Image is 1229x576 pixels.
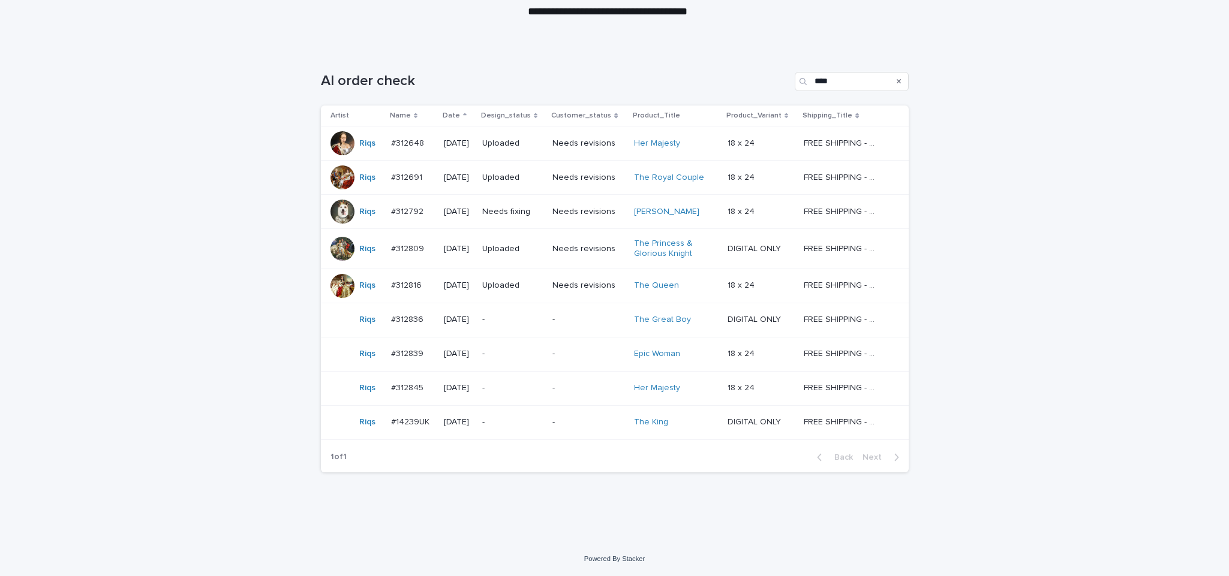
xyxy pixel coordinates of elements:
p: FREE SHIPPING - preview in 1-2 business days, after your approval delivery will take 10-12 busine... [804,415,881,427]
p: - [552,417,624,427]
p: FREE SHIPPING - preview in 1-2 business days, after your approval delivery will take 5-10 b.d. [804,381,881,393]
p: Name [390,109,411,122]
p: #312845 [391,381,426,393]
p: Design_status [481,109,531,122]
p: #312792 [391,204,426,217]
p: [DATE] [444,281,473,291]
a: Riqs [359,315,375,325]
p: Shipping_Title [803,109,852,122]
p: 18 x 24 [728,346,757,359]
a: The Princess & Glorious Knight [634,239,709,259]
p: Product_Variant [726,109,782,122]
p: Date [443,109,460,122]
span: Back [827,453,853,462]
p: - [552,383,624,393]
p: [DATE] [444,244,473,254]
p: DIGITAL ONLY [728,415,783,427]
p: [DATE] [444,173,473,183]
span: Next [863,453,889,462]
p: - [482,315,543,325]
a: The Queen [634,281,679,291]
p: 18 x 24 [728,204,757,217]
p: [DATE] [444,417,473,427]
p: Needs revisions [552,244,624,254]
p: FREE SHIPPING - preview in 1-2 business days, after your approval delivery will take 5-10 b.d. [804,312,881,325]
tr: Riqs #312792#312792 [DATE]Needs fixingNeeds revisions[PERSON_NAME] 18 x 2418 x 24 FREE SHIPPING -... [321,195,909,229]
a: [PERSON_NAME] [634,207,699,217]
a: Riqs [359,349,375,359]
p: FREE SHIPPING - preview in 1-2 business days, after your approval delivery will take 5-10 b.d. [804,242,881,254]
p: #312836 [391,312,426,325]
p: #312691 [391,170,425,183]
p: Needs revisions [552,138,624,149]
p: - [482,349,543,359]
tr: Riqs #312836#312836 [DATE]--The Great Boy DIGITAL ONLYDIGITAL ONLY FREE SHIPPING - preview in 1-2... [321,303,909,337]
p: #312809 [391,242,426,254]
a: Riqs [359,138,375,149]
p: FREE SHIPPING - preview in 1-2 business days, after your approval delivery will take 5-10 b.d. [804,136,881,149]
p: - [552,349,624,359]
p: 18 x 24 [728,278,757,291]
h1: AI order check [321,73,790,90]
p: - [482,417,543,427]
p: Product_Title [633,109,680,122]
tr: Riqs #312691#312691 [DATE]UploadedNeeds revisionsThe Royal Couple 18 x 2418 x 24 FREE SHIPPING - ... [321,161,909,195]
p: #14239UK [391,415,432,427]
a: The Royal Couple [634,173,704,183]
p: FREE SHIPPING - preview in 1-2 business days, after your approval delivery will take 5-10 b.d. [804,170,881,183]
p: Uploaded [482,244,543,254]
p: - [482,383,543,393]
p: Needs revisions [552,281,624,291]
p: #312839 [391,346,426,359]
p: 18 x 24 [728,381,757,393]
p: 1 of 1 [321,442,356,472]
p: DIGITAL ONLY [728,312,783,325]
p: - [552,315,624,325]
input: Search [795,72,909,91]
p: [DATE] [444,207,473,217]
a: The Great Boy [634,315,691,325]
p: Uploaded [482,281,543,291]
a: Riqs [359,383,375,393]
tr: Riqs #312845#312845 [DATE]--Her Majesty 18 x 2418 x 24 FREE SHIPPING - preview in 1-2 business da... [321,371,909,405]
a: Epic Woman [634,349,680,359]
a: Riqs [359,207,375,217]
p: #312816 [391,278,424,291]
p: 18 x 24 [728,136,757,149]
tr: Riqs #312809#312809 [DATE]UploadedNeeds revisionsThe Princess & Glorious Knight DIGITAL ONLYDIGIT... [321,229,909,269]
a: Riqs [359,281,375,291]
p: Needs revisions [552,207,624,217]
a: The King [634,417,668,427]
tr: Riqs #312816#312816 [DATE]UploadedNeeds revisionsThe Queen 18 x 2418 x 24 FREE SHIPPING - preview... [321,269,909,303]
a: Riqs [359,244,375,254]
p: FREE SHIPPING - preview in 1-2 business days, after your approval delivery will take 5-10 b.d. [804,278,881,291]
p: Customer_status [551,109,611,122]
a: Riqs [359,417,375,427]
p: FREE SHIPPING - preview in 1-2 business days, after your approval delivery will take 5-10 b.d. [804,204,881,217]
p: Artist [330,109,349,122]
p: Needs fixing [482,207,543,217]
p: Uploaded [482,173,543,183]
p: #312648 [391,136,426,149]
p: 18 x 24 [728,170,757,183]
tr: Riqs #14239UK#14239UK [DATE]--The King DIGITAL ONLYDIGITAL ONLY FREE SHIPPING - preview in 1-2 bu... [321,405,909,439]
a: Riqs [359,173,375,183]
p: [DATE] [444,349,473,359]
a: Her Majesty [634,138,680,149]
p: [DATE] [444,383,473,393]
p: Needs revisions [552,173,624,183]
p: [DATE] [444,138,473,149]
p: Uploaded [482,138,543,149]
p: [DATE] [444,315,473,325]
tr: Riqs #312839#312839 [DATE]--Epic Woman 18 x 2418 x 24 FREE SHIPPING - preview in 1-2 business day... [321,337,909,371]
tr: Riqs #312648#312648 [DATE]UploadedNeeds revisionsHer Majesty 18 x 2418 x 24 FREE SHIPPING - previ... [321,126,909,161]
a: Powered By Stacker [584,555,645,562]
a: Her Majesty [634,383,680,393]
p: FREE SHIPPING - preview in 1-2 business days, after your approval delivery will take 5-10 b.d. [804,346,881,359]
button: Back [807,452,858,463]
p: DIGITAL ONLY [728,242,783,254]
button: Next [858,452,909,463]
